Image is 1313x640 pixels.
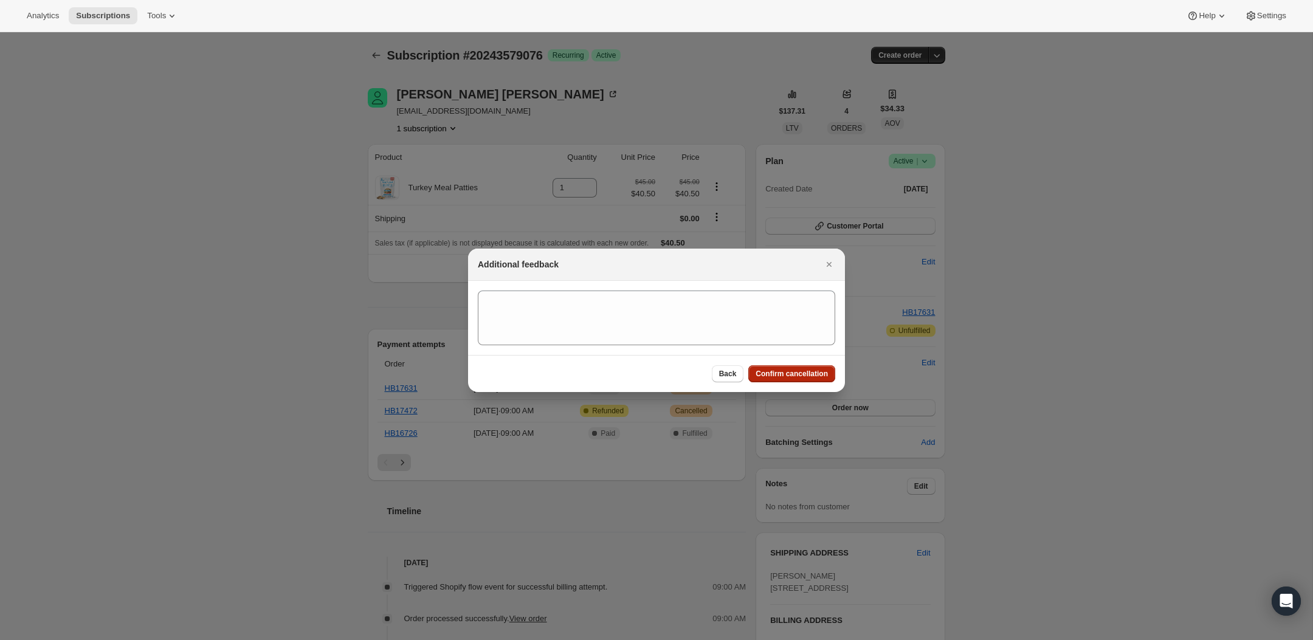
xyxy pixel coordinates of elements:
span: Settings [1257,11,1286,21]
button: Help [1179,7,1235,24]
span: Subscriptions [76,11,130,21]
h2: Additional feedback [478,258,559,270]
span: Tools [147,11,166,21]
button: Settings [1238,7,1294,24]
button: Subscriptions [69,7,137,24]
span: Confirm cancellation [756,369,828,379]
button: Analytics [19,7,66,24]
div: Open Intercom Messenger [1272,587,1301,616]
button: Back [712,365,744,382]
button: Confirm cancellation [748,365,835,382]
span: Back [719,369,737,379]
span: Help [1199,11,1215,21]
span: Analytics [27,11,59,21]
button: Tools [140,7,185,24]
button: Close [821,256,838,273]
